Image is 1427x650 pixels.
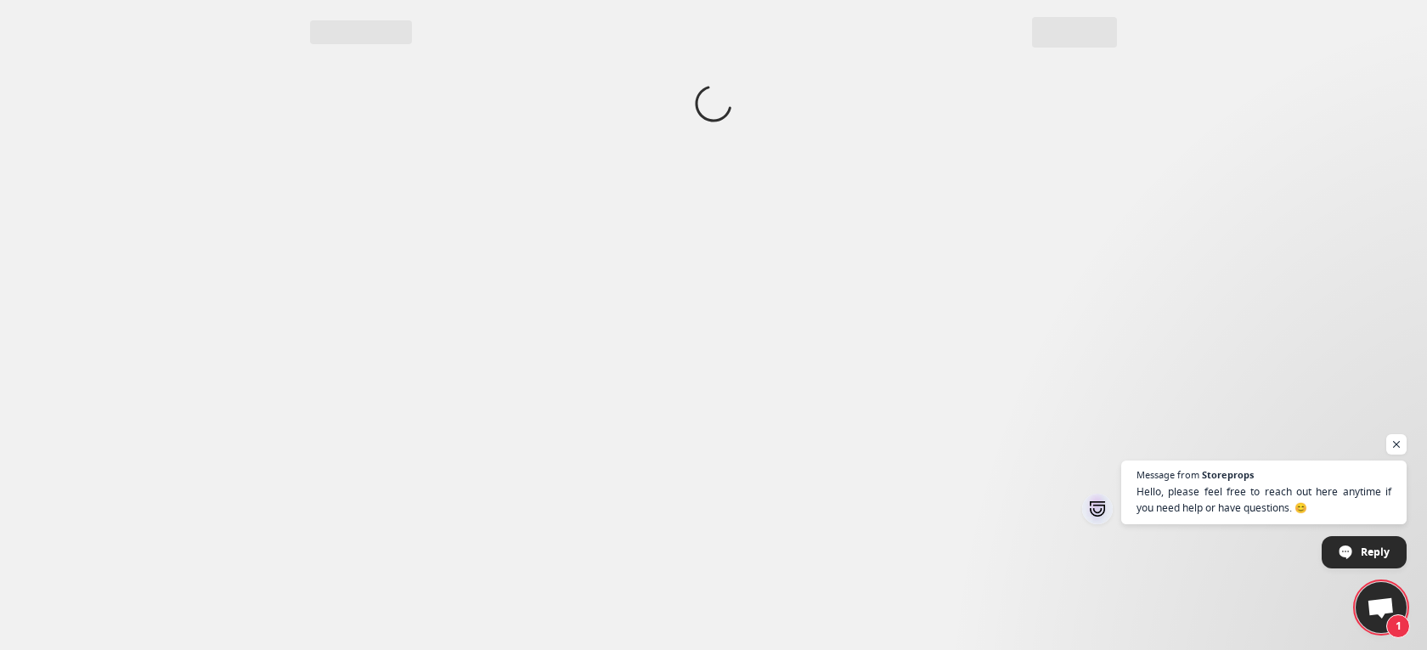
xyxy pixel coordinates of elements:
[1361,537,1390,567] span: Reply
[1137,483,1391,516] span: Hello, please feel free to reach out here anytime if you need help or have questions. 😊
[1202,470,1254,479] span: Storeprops
[1137,470,1199,479] span: Message from
[1356,582,1407,633] a: Open chat
[1386,614,1410,638] span: 1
